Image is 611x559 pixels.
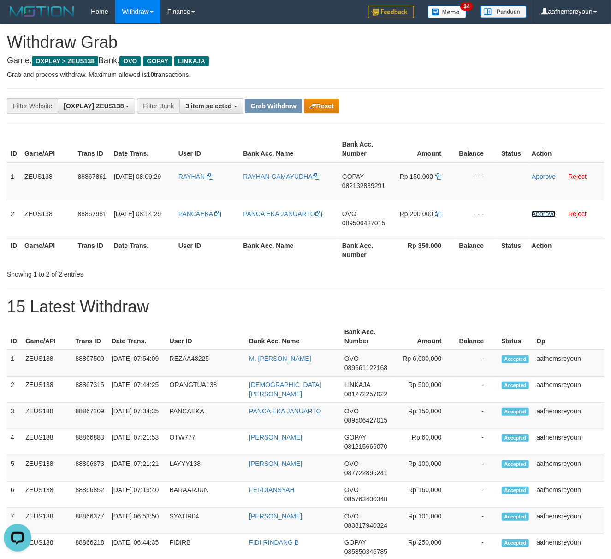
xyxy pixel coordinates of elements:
[502,539,529,547] span: Accepted
[456,455,498,482] td: -
[243,210,321,218] a: PANCA EKA JANUARTO
[392,136,455,162] th: Amount
[342,219,385,227] span: Copy 089506427015 to clipboard
[455,200,498,237] td: - - -
[7,429,22,455] td: 4
[249,460,302,467] a: [PERSON_NAME]
[178,173,213,180] a: RAYHAN
[7,5,77,18] img: MOTION_logo.png
[341,324,395,350] th: Bank Acc. Number
[7,482,22,508] td: 6
[395,377,456,403] td: Rp 500,000
[21,136,74,162] th: Game/API
[72,324,108,350] th: Trans ID
[435,210,441,218] a: Copy 200000 to clipboard
[114,210,161,218] span: [DATE] 08:14:29
[344,443,387,450] span: Copy 081215666070 to clipboard
[395,324,456,350] th: Amount
[249,539,299,546] a: FIDI RINDANG B
[502,487,529,494] span: Accepted
[400,173,433,180] span: Rp 150.000
[502,382,529,389] span: Accepted
[533,403,605,429] td: aafhemsreyoun
[7,237,21,263] th: ID
[502,408,529,416] span: Accepted
[533,324,605,350] th: Op
[344,539,366,546] span: GOPAY
[32,56,98,66] span: OXPLAY > ZEUS138
[342,173,364,180] span: GOPAY
[166,429,246,455] td: OTW777
[395,508,456,534] td: Rp 101,000
[498,237,528,263] th: Status
[455,237,498,263] th: Balance
[456,350,498,377] td: -
[533,455,605,482] td: aafhemsreyoun
[175,136,239,162] th: User ID
[7,70,604,79] p: Grab and process withdraw. Maximum allowed is transactions.
[119,56,141,66] span: OVO
[166,403,246,429] td: PANCAEKA
[344,390,387,398] span: Copy 081272257022 to clipboard
[7,266,248,279] div: Showing 1 to 2 of 2 entries
[7,403,22,429] td: 3
[7,508,22,534] td: 7
[400,210,433,218] span: Rp 200.000
[108,350,166,377] td: [DATE] 07:54:09
[166,324,246,350] th: User ID
[480,6,527,18] img: panduan.png
[22,377,72,403] td: ZEUS138
[502,513,529,521] span: Accepted
[174,56,209,66] span: LINKAJA
[344,548,387,555] span: Copy 085850346785 to clipboard
[395,455,456,482] td: Rp 100,000
[166,350,246,377] td: REZAA48225
[143,56,172,66] span: GOPAY
[528,136,604,162] th: Action
[21,162,74,200] td: ZEUS138
[344,434,366,441] span: GOPAY
[338,136,392,162] th: Bank Acc. Number
[21,237,74,263] th: Game/API
[456,508,498,534] td: -
[7,200,21,237] td: 2
[456,482,498,508] td: -
[395,482,456,508] td: Rp 160,000
[456,324,498,350] th: Balance
[178,173,205,180] span: RAYHAN
[368,6,414,18] img: Feedback.jpg
[166,455,246,482] td: LAYYY138
[22,482,72,508] td: ZEUS138
[456,429,498,455] td: -
[22,350,72,377] td: ZEUS138
[58,98,135,114] button: [OXPLAY] ZEUS138
[108,508,166,534] td: [DATE] 06:53:50
[249,407,321,415] a: PANCA EKA JANUARTO
[22,403,72,429] td: ZEUS138
[344,486,359,494] span: OVO
[64,102,124,110] span: [OXPLAY] ZEUS138
[78,210,107,218] span: 88867981
[344,364,387,371] span: Copy 089661122168 to clipboard
[110,237,175,263] th: Date Trans.
[569,173,587,180] a: Reject
[569,210,587,218] a: Reject
[249,381,321,398] a: [DEMOGRAPHIC_DATA][PERSON_NAME]
[22,324,72,350] th: Game/API
[72,482,108,508] td: 88866852
[108,324,166,350] th: Date Trans.
[395,350,456,377] td: Rp 6,000,000
[72,377,108,403] td: 88867315
[108,377,166,403] td: [DATE] 07:44:25
[74,136,110,162] th: Trans ID
[249,355,311,362] a: M. [PERSON_NAME]
[460,2,473,11] span: 34
[22,508,72,534] td: ZEUS138
[344,469,387,477] span: Copy 087722896241 to clipboard
[21,200,74,237] td: ZEUS138
[72,403,108,429] td: 88867109
[528,237,604,263] th: Action
[249,512,302,520] a: [PERSON_NAME]
[342,182,385,189] span: Copy 082132839291 to clipboard
[166,508,246,534] td: SYATIR04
